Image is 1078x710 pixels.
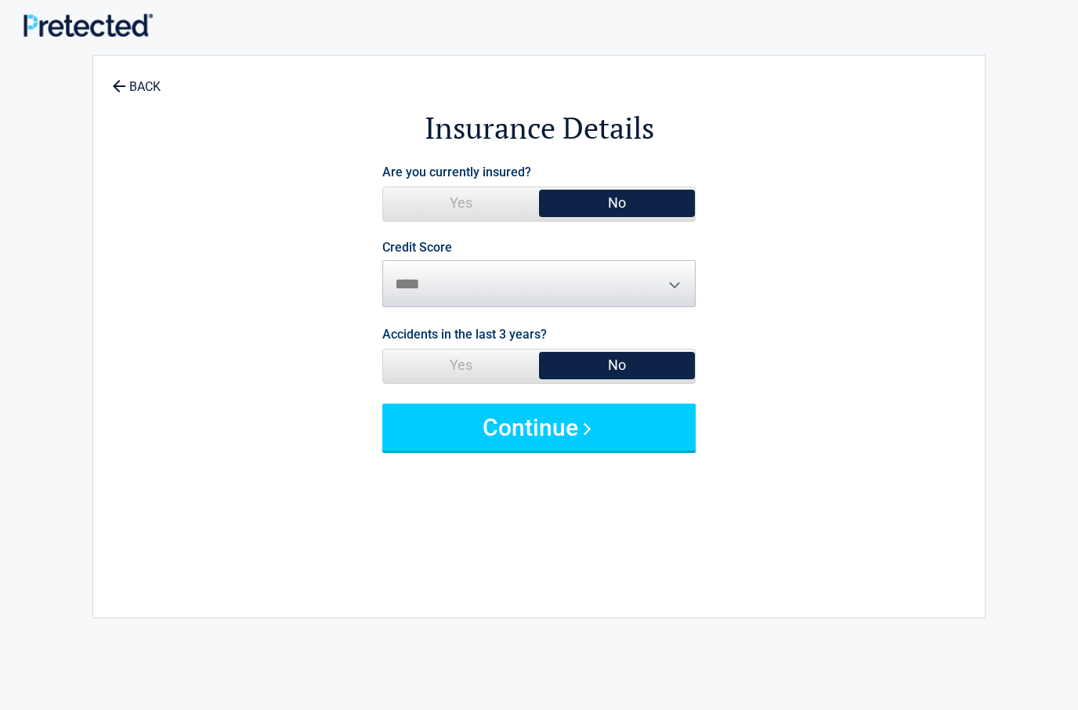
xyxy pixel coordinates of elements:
label: Are you currently insured? [382,161,531,183]
label: Accidents in the last 3 years? [382,324,547,345]
span: No [539,350,695,381]
span: Yes [383,350,539,381]
img: Main Logo [24,13,153,37]
span: No [539,187,695,219]
a: BACK [109,66,164,93]
button: Continue [382,404,696,451]
h2: Insurance Details [179,108,899,148]
label: Credit Score [382,241,452,254]
span: Yes [383,187,539,219]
